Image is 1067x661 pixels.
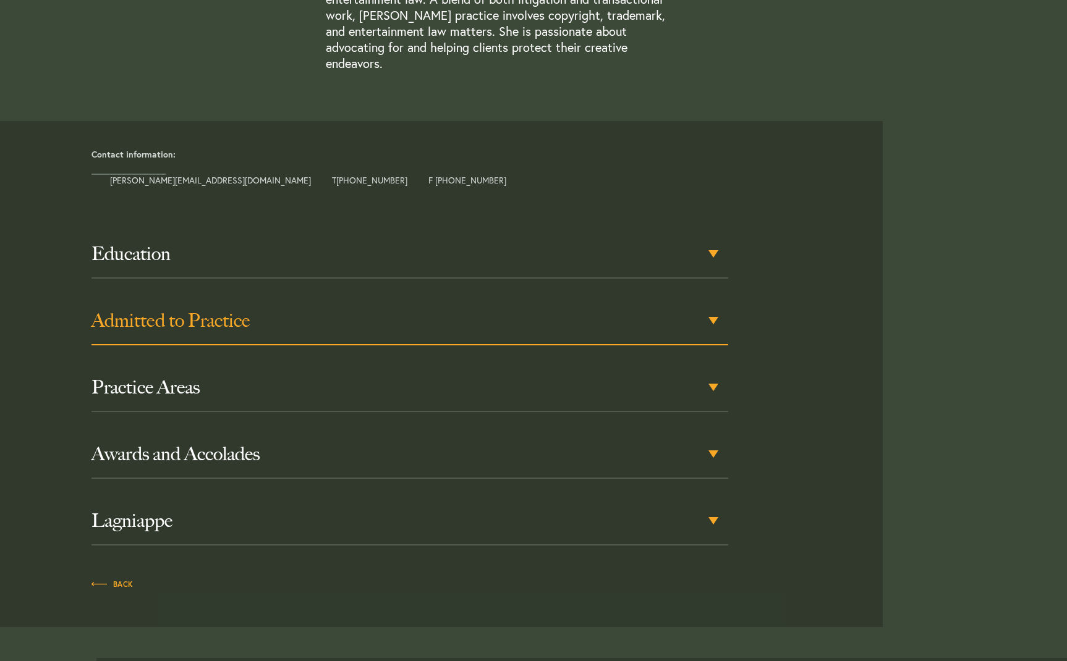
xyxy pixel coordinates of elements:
[91,376,728,398] h3: Practice Areas
[91,581,134,588] span: Back
[110,174,311,186] a: [PERSON_NAME][EMAIL_ADDRESS][DOMAIN_NAME]
[91,243,728,265] h3: Education
[336,174,407,186] a: [PHONE_NUMBER]
[91,576,134,590] a: Back
[332,176,407,185] span: T
[91,443,728,465] h3: Awards and Accolades
[91,510,728,532] h3: Lagniappe
[91,309,728,332] h3: Admitted to Practice
[91,148,176,160] strong: Contact information:
[428,176,506,185] span: F [PHONE_NUMBER]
